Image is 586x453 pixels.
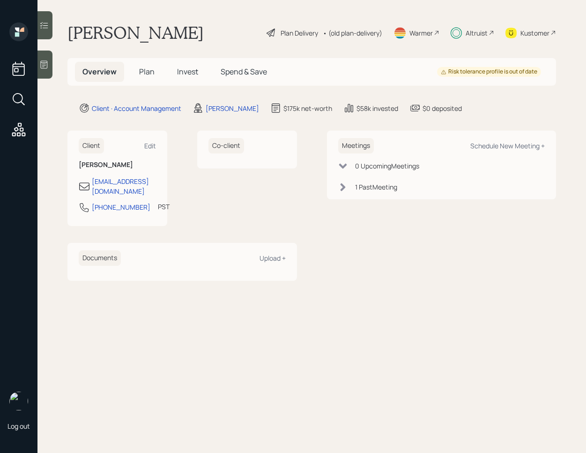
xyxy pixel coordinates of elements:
div: $175k net-worth [283,103,332,113]
div: [PERSON_NAME] [206,103,259,113]
span: Invest [177,66,198,77]
div: • (old plan-delivery) [323,28,382,38]
h1: [PERSON_NAME] [67,22,204,43]
div: Schedule New Meeting + [470,141,545,150]
div: Risk tolerance profile is out of date [441,68,537,76]
img: retirable_logo.png [9,392,28,410]
div: Kustomer [520,28,549,38]
div: Edit [144,141,156,150]
h6: [PERSON_NAME] [79,161,156,169]
span: Overview [82,66,117,77]
div: 1 Past Meeting [355,182,397,192]
div: $58k invested [356,103,398,113]
span: Spend & Save [221,66,267,77]
div: Client · Account Management [92,103,181,113]
div: Log out [7,422,30,431]
div: [PHONE_NUMBER] [92,202,150,212]
div: Warmer [409,28,433,38]
div: Plan Delivery [281,28,318,38]
div: 0 Upcoming Meeting s [355,161,419,171]
div: [EMAIL_ADDRESS][DOMAIN_NAME] [92,176,156,196]
h6: Documents [79,250,121,266]
h6: Co-client [208,138,244,153]
span: Plan [139,66,155,77]
div: PST [158,202,170,212]
div: Upload + [260,254,286,263]
div: $0 deposited [423,103,462,113]
h6: Meetings [338,138,374,153]
div: Altruist [466,28,488,38]
h6: Client [79,138,104,153]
